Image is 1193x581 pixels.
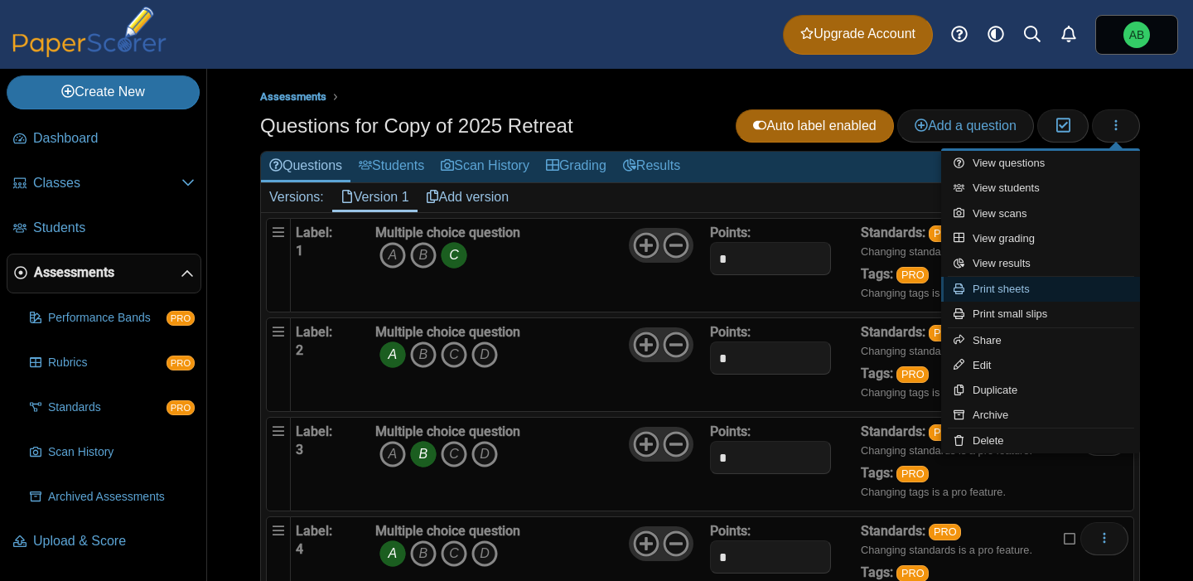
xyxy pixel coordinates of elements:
[256,87,331,108] a: Assessments
[710,523,751,539] b: Points:
[167,400,195,415] span: PRO
[929,524,961,540] a: PRO
[861,523,925,539] b: Standards:
[34,264,181,282] span: Assessments
[260,112,573,140] h1: Questions for Copy of 2025 Retreat
[861,225,925,240] b: Standards:
[296,442,303,458] b: 3
[471,441,498,467] i: D
[783,15,933,55] a: Upgrade Account
[296,225,332,240] b: Label:
[48,489,195,506] span: Archived Assessments
[410,242,437,269] i: B
[296,243,303,259] b: 1
[266,417,291,511] div: Drag handle
[929,225,961,242] a: PRO
[23,388,201,428] a: Standards PRO
[915,119,1017,133] span: Add a question
[941,151,1140,176] a: View questions
[350,152,432,182] a: Students
[332,183,418,211] a: Version 1
[33,174,181,192] span: Classes
[441,341,467,368] i: C
[261,152,350,182] a: Questions
[23,433,201,472] a: Scan History
[861,287,1006,299] small: Changing tags is a pro feature.
[48,444,195,461] span: Scan History
[7,522,201,562] a: Upload & Score
[23,343,201,383] a: Rubrics PRO
[33,532,195,550] span: Upload & Score
[941,328,1140,353] a: Share
[861,564,893,580] b: Tags:
[941,353,1140,378] a: Edit
[861,465,893,481] b: Tags:
[800,25,915,43] span: Upgrade Account
[941,428,1140,453] a: Delete
[418,183,518,211] a: Add version
[861,345,1032,357] small: Changing standards is a pro feature.
[441,441,467,467] i: C
[7,119,201,159] a: Dashboard
[375,424,520,439] b: Multiple choice question
[266,218,291,312] div: Drag handle
[861,245,1032,258] small: Changing standards is a pro feature.
[861,486,1006,498] small: Changing tags is a pro feature.
[1080,522,1128,555] button: More options
[941,277,1140,302] a: Print sheets
[7,7,172,57] img: PaperScorer
[538,152,615,182] a: Grading
[1095,15,1178,55] a: Ann Baum
[410,341,437,368] i: B
[379,341,406,368] i: A
[896,267,929,283] a: PRO
[48,310,167,327] span: Performance Bands
[7,254,201,293] a: Assessments
[33,129,195,148] span: Dashboard
[23,298,201,338] a: Performance Bands PRO
[710,225,751,240] b: Points:
[379,540,406,567] i: A
[410,540,437,567] i: B
[261,183,332,211] div: Versions:
[266,317,291,412] div: Drag handle
[941,302,1140,327] a: Print small slips
[897,109,1034,143] a: Add a question
[441,540,467,567] i: C
[861,386,1006,399] small: Changing tags is a pro feature.
[167,311,195,326] span: PRO
[375,523,520,539] b: Multiple choice question
[471,540,498,567] i: D
[7,164,201,204] a: Classes
[296,541,303,557] b: 4
[260,90,326,103] span: Assessments
[23,477,201,517] a: Archived Assessments
[861,366,893,381] b: Tags:
[929,424,961,441] a: PRO
[7,75,200,109] a: Create New
[7,209,201,249] a: Students
[861,544,1032,556] small: Changing standards is a pro feature.
[896,466,929,482] a: PRO
[896,366,929,383] a: PRO
[615,152,688,182] a: Results
[375,225,520,240] b: Multiple choice question
[710,324,751,340] b: Points:
[379,441,406,467] i: A
[48,355,167,371] span: Rubrics
[1051,17,1087,53] a: Alerts
[753,119,877,133] span: Auto label enabled
[861,424,925,439] b: Standards:
[296,424,332,439] b: Label:
[929,325,961,341] a: PRO
[296,523,332,539] b: Label:
[379,242,406,269] i: A
[1123,22,1150,48] span: Ann Baum
[861,444,1032,457] small: Changing standards is a pro feature.
[7,46,172,60] a: PaperScorer
[941,226,1140,251] a: View grading
[410,441,437,467] i: B
[471,341,498,368] i: D
[375,324,520,340] b: Multiple choice question
[33,219,195,237] span: Students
